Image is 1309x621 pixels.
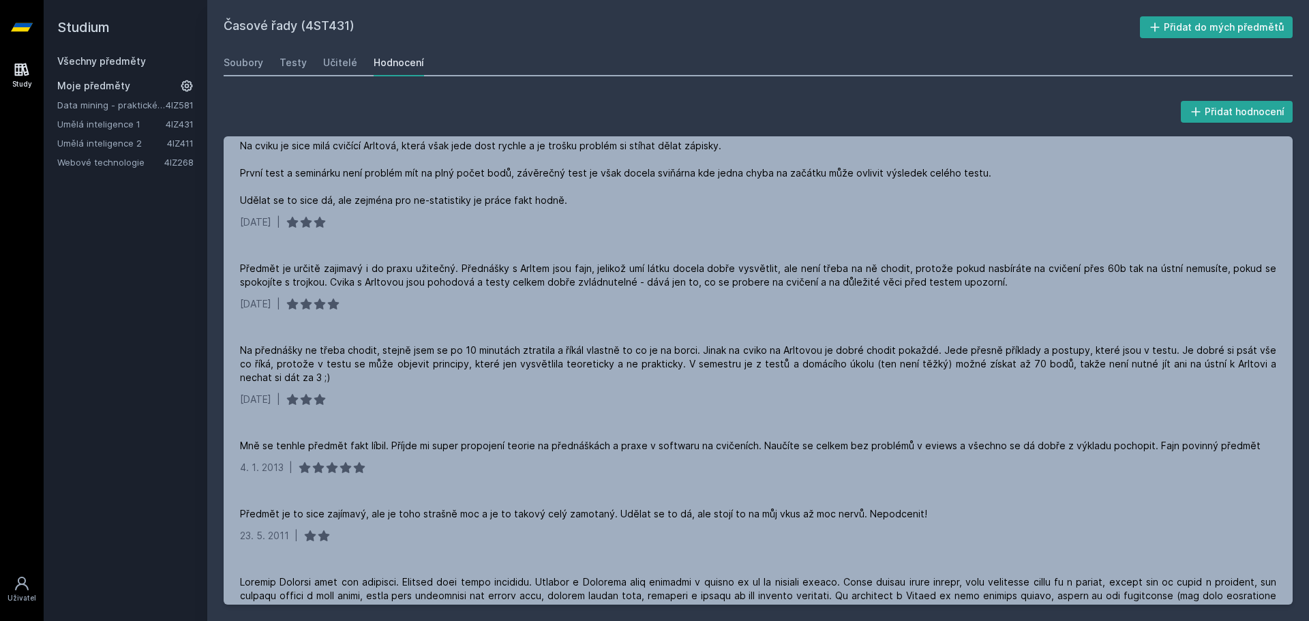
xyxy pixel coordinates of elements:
div: | [277,393,280,406]
div: Study [12,79,32,89]
div: [DATE] [240,215,271,229]
div: Hodnocení [374,56,424,70]
div: [DATE] [240,297,271,311]
a: Soubory [224,49,263,76]
h2: Časové řady (4ST431) [224,16,1140,38]
div: Jako ajťák z FISU jsme měli tento předmět ve volitelných předmětech. Problém je, že nám chybí sta... [240,85,991,207]
div: Učitelé [323,56,357,70]
span: Moje předměty [57,79,130,93]
a: Umělá inteligence 1 [57,117,166,131]
a: 4IZ268 [164,157,194,168]
button: Přidat do mých předmětů [1140,16,1293,38]
div: Testy [280,56,307,70]
a: Učitelé [323,49,357,76]
a: 4IZ431 [166,119,194,130]
a: 4IZ581 [166,100,194,110]
div: Uživatel [7,593,36,603]
div: | [277,215,280,229]
a: Uživatel [3,569,41,610]
a: Všechny předměty [57,55,146,67]
a: Hodnocení [374,49,424,76]
a: Umělá inteligence 2 [57,136,167,150]
div: | [289,461,292,474]
a: Webové technologie [57,155,164,169]
a: Study [3,55,41,96]
div: 23. 5. 2011 [240,529,289,543]
button: Přidat hodnocení [1181,101,1293,123]
div: | [295,529,298,543]
div: 4. 1. 2013 [240,461,284,474]
div: Mně se tenhle předmět fakt líbil. Příjde mi super propojení teorie na přednáškách a praxe v softw... [240,439,1261,453]
div: Předmět je určitě zajimavý i do praxu užitečný. Přednášky s Arltem jsou fajn, jelikož umí látku d... [240,262,1276,289]
a: Data mining - praktické aplikace [57,98,166,112]
div: Předmět je to sice zajímavý, ale je toho strašně moc a je to takový celý zamotaný. Udělat se to d... [240,507,927,521]
a: 4IZ411 [167,138,194,149]
div: Soubory [224,56,263,70]
div: | [277,297,280,311]
div: Na přednášky ne třeba chodit, stejně jsem se po 10 minutách ztratila a říkál vlastně to co je na ... [240,344,1276,384]
div: [DATE] [240,393,271,406]
a: Testy [280,49,307,76]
